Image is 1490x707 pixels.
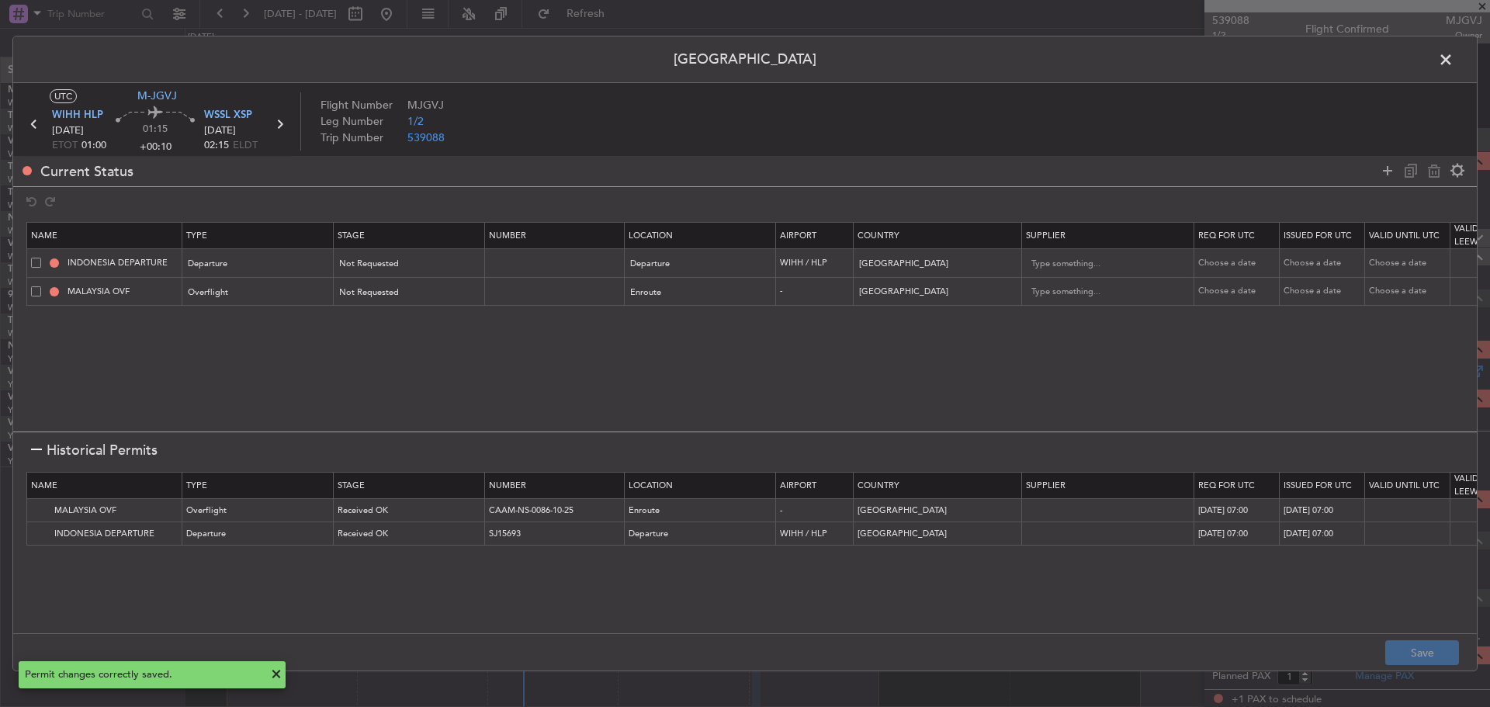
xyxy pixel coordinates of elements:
[1194,522,1280,546] td: [DATE] 07:00
[13,36,1477,83] header: [GEOGRAPHIC_DATA]
[1284,230,1352,241] span: Issued For Utc
[1284,257,1364,270] div: Choose a date
[1280,473,1365,499] th: Issued For Utc
[1194,499,1280,522] td: [DATE] 07:00
[1198,285,1279,298] div: Choose a date
[1369,257,1450,270] div: Choose a date
[1284,285,1364,298] div: Choose a date
[1280,522,1365,546] td: [DATE] 07:00
[1198,257,1279,270] div: Choose a date
[1198,230,1255,241] span: Req For Utc
[1369,230,1440,241] span: Valid Until Utc
[1280,499,1365,522] td: [DATE] 07:00
[1365,473,1450,499] th: Valid Until Utc
[1194,473,1280,499] th: Req For Utc
[1369,285,1450,298] div: Choose a date
[25,667,262,683] div: Permit changes correctly saved.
